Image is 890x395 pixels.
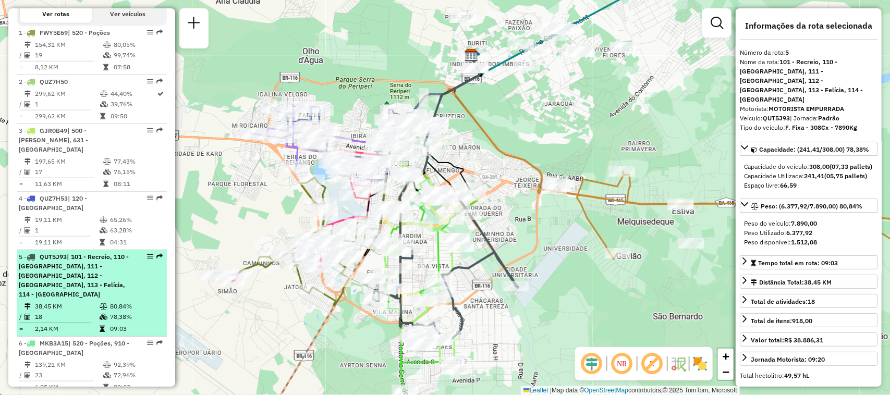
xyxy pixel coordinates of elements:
td: / [19,312,24,322]
i: Distância Total [25,217,31,223]
td: 197,65 KM [34,156,103,167]
td: 17 [34,167,103,177]
div: Atividade não roteirizada - ROBERTO CARDOSO DA C [424,187,450,197]
i: % de utilização da cubagem [103,52,111,58]
td: 19,11 KM [34,215,99,225]
div: Atividade não roteirizada - DIOGO LIMA SILVA [373,268,399,278]
div: Espaço livre: [744,181,873,190]
i: Total de Atividades [25,169,31,175]
td: 09:50 [110,111,157,121]
a: Distância Total:38,45 KM [740,275,877,289]
strong: MOTORISTA EMPURRADA [769,105,844,113]
td: 8,12 KM [34,62,103,72]
span: 5 - [19,253,129,298]
td: 139,21 KM [34,360,103,370]
div: Atividade não roteirizada - NAILSON FERNANDO [422,117,448,128]
td: / [19,225,24,236]
img: Exibir/Ocultar setores [692,355,709,372]
strong: 241,41 [804,172,824,180]
i: % de utilização da cubagem [103,169,111,175]
div: Atividade não roteirizada - MARCIO LUAN SILVA SA [403,116,429,126]
td: 299,62 KM [34,89,100,99]
td: / [19,99,24,109]
strong: 1.512,08 [791,238,817,246]
span: QUZ7H53 [40,194,68,202]
em: Rota exportada [156,195,163,201]
span: Peso: (6.377,92/7.890,00) 80,84% [761,202,862,210]
td: 08:11 [113,179,163,189]
td: 92,39% [113,360,163,370]
i: Tempo total em rota [100,239,105,245]
div: Atividade não roteirizada - MARIA ETELVINA DE AB [395,120,421,130]
em: Rota exportada [156,127,163,133]
td: 154,31 KM [34,40,103,50]
td: 77,43% [113,156,163,167]
div: Atividade não roteirizada - EDVALDO COELHO RODRI [549,24,575,34]
div: Atividade não roteirizada - COMERCIAL VIANA LTDA [668,200,694,211]
div: Atividade não roteirizada - MARILENE NASCIMENTO [414,121,441,131]
button: Ver veículos [92,5,164,23]
a: Capacidade: (241,41/308,00) 78,38% [740,142,877,156]
div: Atividade não roteirizada - MICAEL COQUEIRO [514,61,540,71]
td: 39,76% [110,99,157,109]
div: Atividade não roteirizada - ROBERTO CARDOSO DA C [425,188,452,198]
em: Opções [147,78,153,84]
td: 6,05 KM [34,382,103,392]
td: / [19,370,24,380]
td: 19,11 KM [34,237,99,248]
td: 18 [34,312,99,322]
span: Peso do veículo: [744,219,817,227]
div: Atividade não roteirizada - IVONETE SOARES CORDEIRO SOARES CORDEIRO [562,44,588,54]
i: Distância Total [25,303,31,310]
i: Distância Total [25,362,31,368]
i: % de utilização da cubagem [103,372,111,378]
div: Número da rota: [740,48,877,57]
em: Rota exportada [156,29,163,35]
strong: 66,59 [780,181,797,189]
span: | 520 - Poções, 910 - [GEOGRAPHIC_DATA] [19,339,129,356]
em: Opções [147,195,153,201]
div: Atividade não roteirizada - MANOEL AMORIM DA SIL [400,109,426,119]
img: Fluxo de ruas [670,355,687,372]
div: Veículo: [740,114,877,123]
span: | 520 - Poções [68,29,110,36]
div: Atividade não roteirizada - MARCIO LUAN SILVA SA [403,116,429,127]
i: Rota otimizada [158,91,164,97]
span: 6 - [19,339,129,356]
span: | 500 - [PERSON_NAME], 631 - [GEOGRAPHIC_DATA] [19,127,88,153]
span: Ocultar deslocamento [579,351,604,376]
div: Atividade não roteirizada - E.S.A.J. COMERCIO DE [400,114,426,124]
span: 1 - [19,29,110,36]
i: % de utilização do peso [100,91,108,97]
span: QUT5J93 [40,253,67,261]
td: 1 [34,225,99,236]
td: 80,05% [113,40,163,50]
a: Total de itens:918,00 [740,313,877,327]
td: 99,74% [113,50,163,60]
strong: 49,57 hL [784,372,809,379]
div: Atividade não roteirizada - RTDS comercio de gen [474,171,501,181]
i: % de utilização do peso [100,217,107,223]
a: Jornada Motorista: 09:20 [740,352,877,366]
span: 3 - [19,127,88,153]
div: Valor total: [751,336,823,345]
a: Zoom in [718,349,734,364]
div: Atividade não roteirizada - DIORIPEDES PEREIRA D [462,63,488,73]
div: Atividade não roteirizada - GERUZA RIBEIRO DA SILVA LTDA [399,263,425,274]
img: FAD Vitória da Conquista [466,48,479,61]
div: Atividade não roteirizada - JASILDA TORRES NERES [678,238,704,249]
em: Rota exportada [156,78,163,84]
a: Tempo total em rota: 09:03 [740,255,877,269]
div: Atividade não roteirizada - SUPERMERCADO CENTRAL [427,271,453,282]
div: Atividade não roteirizada - BAR DE TEU [568,46,594,57]
span: | Jornada: [790,114,839,122]
div: Atividade não roteirizada - LUCIA MEIRE ALVES NO [541,183,567,194]
td: 63,28% [109,225,162,236]
span: 38,45 KM [804,278,832,286]
td: = [19,237,24,248]
td: 76,15% [113,167,163,177]
div: Atividade não roteirizada - HILTON GOMES CARDOSO [534,22,560,32]
strong: Padrão [818,114,839,122]
i: % de utilização da cubagem [100,101,108,107]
